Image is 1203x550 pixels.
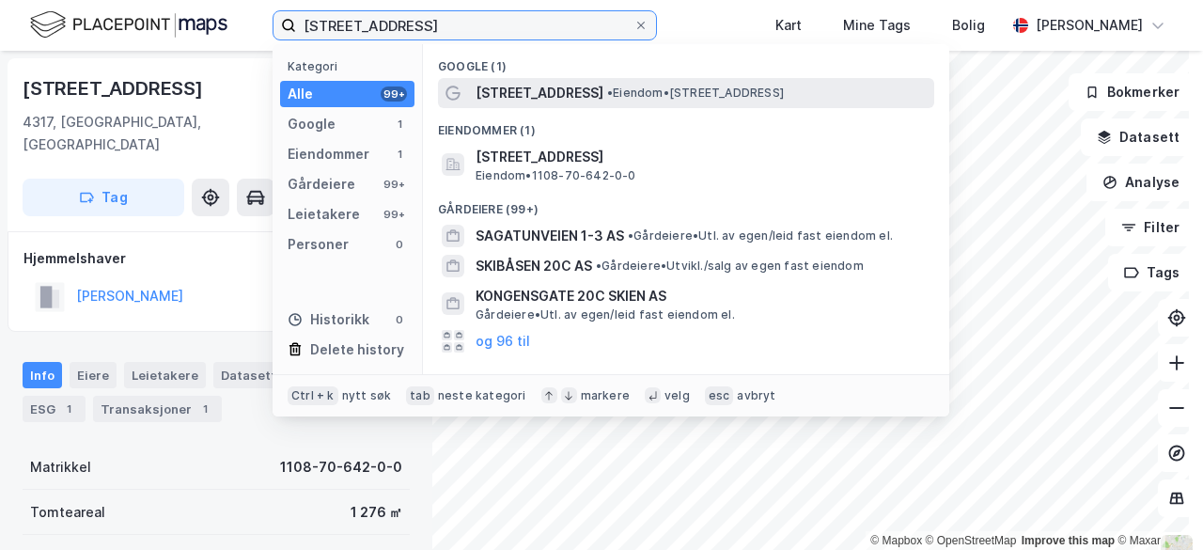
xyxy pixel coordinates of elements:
[30,501,105,524] div: Tomteareal
[1109,460,1203,550] iframe: Chat Widget
[843,14,911,37] div: Mine Tags
[438,388,526,403] div: neste kategori
[288,308,369,331] div: Historikk
[1109,460,1203,550] div: Kontrollprogram for chat
[288,203,360,226] div: Leietakere
[23,362,62,388] div: Info
[476,255,592,277] span: SKIBÅSEN 20C AS
[381,207,407,222] div: 99+
[1036,14,1143,37] div: [PERSON_NAME]
[23,111,307,156] div: 4317, [GEOGRAPHIC_DATA], [GEOGRAPHIC_DATA]
[628,228,633,243] span: •
[1069,73,1195,111] button: Bokmerker
[476,330,530,353] button: og 96 til
[288,113,336,135] div: Google
[952,14,985,37] div: Bolig
[423,187,949,221] div: Gårdeiere (99+)
[23,396,86,422] div: ESG
[1022,534,1115,547] a: Improve this map
[406,386,434,405] div: tab
[93,396,222,422] div: Transaksjoner
[342,388,392,403] div: nytt søk
[607,86,613,100] span: •
[392,312,407,327] div: 0
[288,233,349,256] div: Personer
[23,179,184,216] button: Tag
[23,247,409,270] div: Hjemmelshaver
[423,44,949,78] div: Google (1)
[1086,164,1195,201] button: Analyse
[581,388,630,403] div: markere
[596,259,864,274] span: Gårdeiere • Utvikl./salg av egen fast eiendom
[23,73,207,103] div: [STREET_ADDRESS]
[1108,254,1195,291] button: Tags
[476,146,927,168] span: [STREET_ADDRESS]
[381,177,407,192] div: 99+
[392,117,407,132] div: 1
[628,228,893,244] span: Gårdeiere • Utl. av egen/leid fast eiendom el.
[195,400,214,418] div: 1
[30,456,91,479] div: Matrikkel
[1081,118,1195,156] button: Datasett
[213,362,284,388] div: Datasett
[1105,209,1195,246] button: Filter
[392,237,407,252] div: 0
[476,168,636,183] span: Eiendom • 1108-70-642-0-0
[737,388,775,403] div: avbryt
[288,59,414,73] div: Kategori
[288,386,338,405] div: Ctrl + k
[124,362,206,388] div: Leietakere
[476,307,735,322] span: Gårdeiere • Utl. av egen/leid fast eiendom el.
[664,388,690,403] div: velg
[476,285,927,307] span: KONGENSGATE 20C SKIEN AS
[70,362,117,388] div: Eiere
[381,86,407,102] div: 99+
[423,356,949,390] div: Leietakere (99+)
[30,8,227,41] img: logo.f888ab2527a4732fd821a326f86c7f29.svg
[59,400,78,418] div: 1
[423,108,949,142] div: Eiendommer (1)
[476,225,624,247] span: SAGATUNVEIEN 1-3 AS
[775,14,802,37] div: Kart
[870,534,922,547] a: Mapbox
[596,259,601,273] span: •
[310,338,404,361] div: Delete history
[607,86,784,101] span: Eiendom • [STREET_ADDRESS]
[351,501,402,524] div: 1 276 ㎡
[288,83,313,105] div: Alle
[296,11,633,39] input: Søk på adresse, matrikkel, gårdeiere, leietakere eller personer
[705,386,734,405] div: esc
[926,534,1017,547] a: OpenStreetMap
[288,173,355,196] div: Gårdeiere
[288,143,369,165] div: Eiendommer
[476,82,603,104] span: [STREET_ADDRESS]
[280,456,402,479] div: 1108-70-642-0-0
[392,147,407,162] div: 1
